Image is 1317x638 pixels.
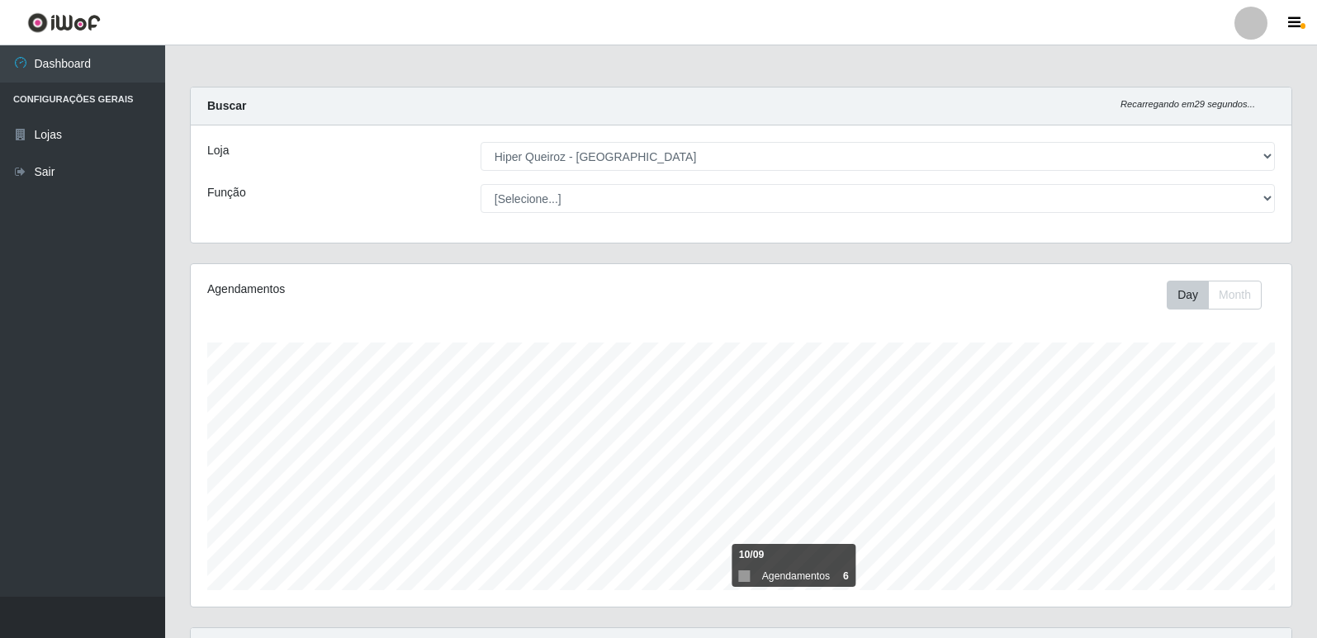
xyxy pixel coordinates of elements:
label: Função [207,184,246,201]
div: Toolbar with button groups [1167,281,1275,310]
div: Agendamentos [207,281,637,298]
strong: Buscar [207,99,246,112]
img: CoreUI Logo [27,12,101,33]
label: Loja [207,142,229,159]
button: Day [1167,281,1209,310]
button: Month [1208,281,1262,310]
i: Recarregando em 29 segundos... [1120,99,1255,109]
div: First group [1167,281,1262,310]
